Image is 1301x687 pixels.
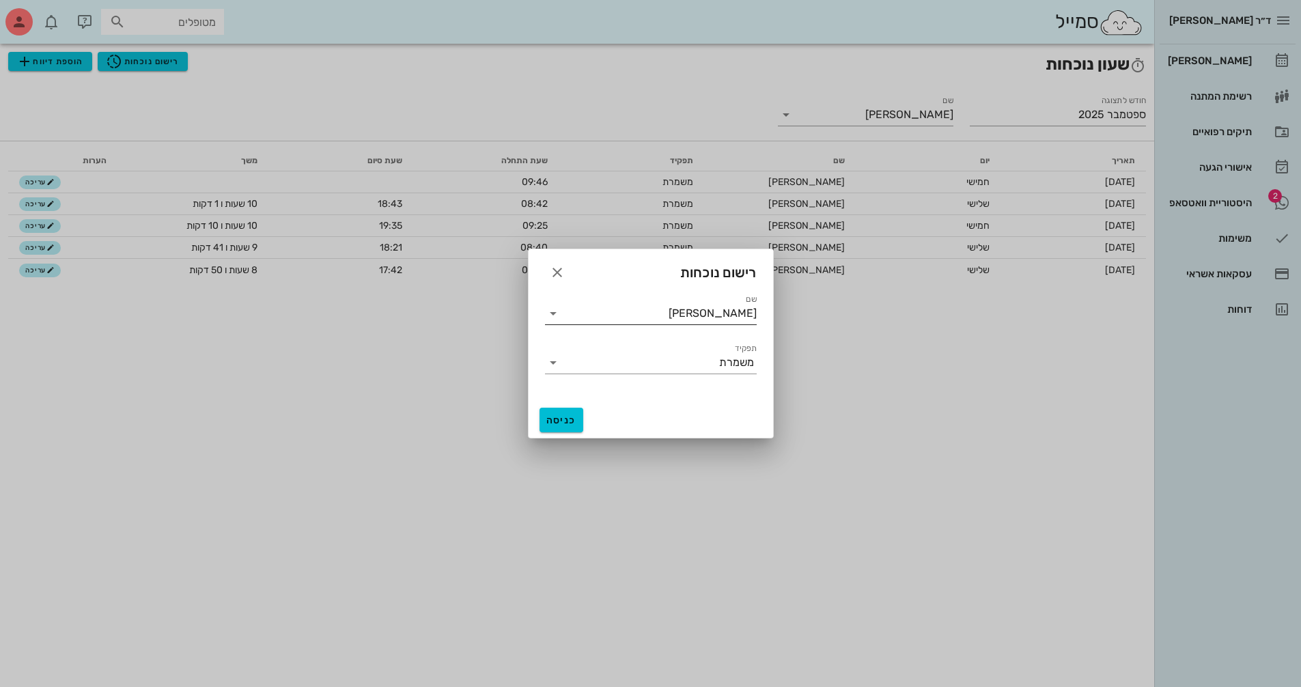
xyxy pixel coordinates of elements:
[719,356,754,369] div: משמרת
[545,415,578,426] span: כניסה
[734,343,756,354] label: תפקיד
[540,408,583,432] button: כניסה
[746,294,757,305] label: שם
[529,249,773,292] div: רישום נוכחות
[545,352,757,374] div: תפקידמשמרת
